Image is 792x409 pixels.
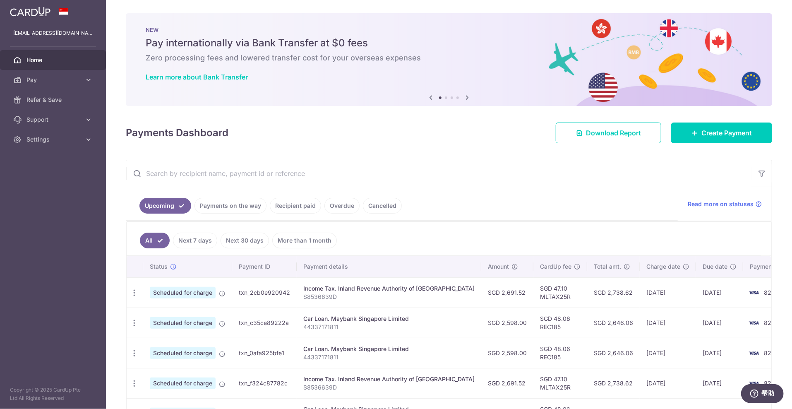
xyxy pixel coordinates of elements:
[363,198,402,214] a: Cancelled
[270,198,321,214] a: Recipient paid
[150,317,216,329] span: Scheduled for charge
[194,198,266,214] a: Payments on the way
[26,115,81,124] span: Support
[10,7,50,17] img: CardUp
[140,233,170,248] a: All
[696,368,743,398] td: [DATE]
[688,200,762,208] a: Read more on statuses
[297,256,481,277] th: Payment details
[746,348,762,358] img: Bank Card
[303,284,475,293] div: Income Tax. Inland Revenue Authority of [GEOGRAPHIC_DATA]
[481,277,533,308] td: SGD 2,691.52
[640,277,696,308] td: [DATE]
[26,135,81,144] span: Settings
[272,233,337,248] a: More than 1 month
[481,338,533,368] td: SGD 2,598.00
[303,375,475,383] div: Income Tax. Inland Revenue Authority of [GEOGRAPHIC_DATA]
[232,256,297,277] th: Payment ID
[594,262,621,271] span: Total amt.
[533,338,587,368] td: SGD 48.06 REC185
[746,378,762,388] img: Bank Card
[764,319,778,326] span: 8253
[703,262,727,271] span: Due date
[746,288,762,298] img: Bank Card
[587,368,640,398] td: SGD 2,738.62
[764,380,778,387] span: 8253
[586,128,641,138] span: Download Report
[587,338,640,368] td: SGD 2,646.06
[303,323,475,331] p: 44337171811
[640,338,696,368] td: [DATE]
[146,53,752,63] h6: Zero processing fees and lowered transfer cost for your overseas expenses
[303,293,475,301] p: S8536639D
[150,287,216,298] span: Scheduled for charge
[696,277,743,308] td: [DATE]
[232,368,297,398] td: txn_f324c87782c
[26,56,81,64] span: Home
[126,160,752,187] input: Search by recipient name, payment id or reference
[232,308,297,338] td: txn_c35ce89222a
[150,262,168,271] span: Status
[481,368,533,398] td: SGD 2,691.52
[488,262,509,271] span: Amount
[13,29,93,37] p: [EMAIL_ADDRESS][DOMAIN_NAME]
[173,233,217,248] a: Next 7 days
[764,349,778,356] span: 8253
[146,73,248,81] a: Learn more about Bank Transfer
[232,338,297,368] td: txn_0afa925bfe1
[587,277,640,308] td: SGD 2,738.62
[746,318,762,328] img: Bank Card
[146,26,752,33] p: NEW
[688,200,754,208] span: Read more on statuses
[646,262,680,271] span: Charge date
[146,36,752,50] h5: Pay internationally via Bank Transfer at $0 fees
[764,289,778,296] span: 8253
[303,345,475,353] div: Car Loan. Maybank Singapore Limited
[587,308,640,338] td: SGD 2,646.06
[640,308,696,338] td: [DATE]
[540,262,571,271] span: CardUp fee
[696,338,743,368] td: [DATE]
[671,123,772,143] a: Create Payment
[640,368,696,398] td: [DATE]
[150,347,216,359] span: Scheduled for charge
[701,128,752,138] span: Create Payment
[221,233,269,248] a: Next 30 days
[303,315,475,323] div: Car Loan. Maybank Singapore Limited
[232,277,297,308] td: txn_2cb0e920942
[556,123,661,143] a: Download Report
[126,125,228,140] h4: Payments Dashboard
[324,198,360,214] a: Overdue
[481,308,533,338] td: SGD 2,598.00
[26,96,81,104] span: Refer & Save
[303,383,475,392] p: S8536639D
[126,13,772,106] img: Bank transfer banner
[533,368,587,398] td: SGD 47.10 MLTAX25R
[533,308,587,338] td: SGD 48.06 REC185
[26,76,81,84] span: Pay
[696,308,743,338] td: [DATE]
[303,353,475,361] p: 44337171811
[139,198,191,214] a: Upcoming
[533,277,587,308] td: SGD 47.10 MLTAX25R
[150,378,216,389] span: Scheduled for charge
[741,384,784,405] iframe: 打开一个小组件，您可以在其中找到更多信息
